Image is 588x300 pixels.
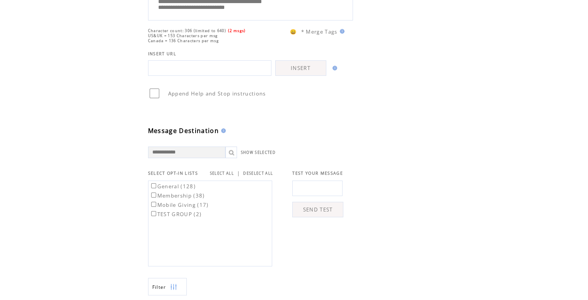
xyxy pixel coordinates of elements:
label: Membership (38) [150,192,205,199]
span: Character count: 306 (limited to 640) [148,28,226,33]
a: DESELECT ALL [243,171,273,176]
input: Mobile Giving (17) [151,202,156,207]
span: 😀 [290,28,297,35]
span: INSERT URL [148,51,176,56]
input: Membership (38) [151,193,156,198]
span: SELECT OPT-IN LISTS [148,170,198,176]
span: * Merge Tags [301,28,337,35]
span: | [237,170,240,177]
span: TEST YOUR MESSAGE [292,170,343,176]
span: (2 msgs) [228,28,246,33]
a: SEND TEST [292,202,343,217]
a: INSERT [275,60,326,76]
img: help.gif [337,29,344,34]
span: Canada = 136 Characters per msg [148,38,219,43]
span: Append Help and Stop instructions [168,90,266,97]
img: filters.png [170,278,177,296]
span: US&UK = 153 Characters per msg [148,33,218,38]
label: General (128) [150,183,196,190]
input: General (128) [151,183,156,188]
img: help.gif [330,66,337,70]
a: SHOW SELECTED [241,150,276,155]
span: Show filters [152,284,166,290]
a: Filter [148,278,187,295]
img: help.gif [219,128,226,133]
label: TEST GROUP (2) [150,211,202,218]
a: SELECT ALL [210,171,234,176]
span: Message Destination [148,126,219,135]
input: TEST GROUP (2) [151,211,156,216]
label: Mobile Giving (17) [150,201,209,208]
